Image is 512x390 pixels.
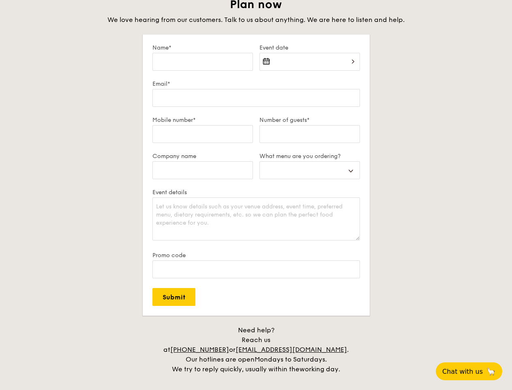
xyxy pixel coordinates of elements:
[436,362,502,380] button: Chat with us🦙
[107,16,405,24] span: We love hearing from our customers. Talk to us about anything. We are here to listen and help.
[300,365,340,373] span: working day.
[152,197,360,240] textarea: Let us know details such as your venue address, event time, preferred menu, dietary requirements,...
[152,117,253,123] label: Mobile number*
[170,346,229,353] a: [PHONE_NUMBER]
[259,117,360,123] label: Number of guests*
[152,288,195,306] input: Submit
[255,355,327,363] span: Mondays to Saturdays.
[486,367,496,376] span: 🦙
[152,189,360,196] label: Event details
[442,368,483,375] span: Chat with us
[152,44,253,51] label: Name*
[152,252,360,259] label: Promo code
[259,44,360,51] label: Event date
[152,80,360,87] label: Email*
[236,346,347,353] a: [EMAIL_ADDRESS][DOMAIN_NAME]
[152,153,253,160] label: Company name
[155,325,358,374] div: Need help? Reach us at or . Our hotlines are open We try to reply quickly, usually within the
[259,153,360,160] label: What menu are you ordering?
